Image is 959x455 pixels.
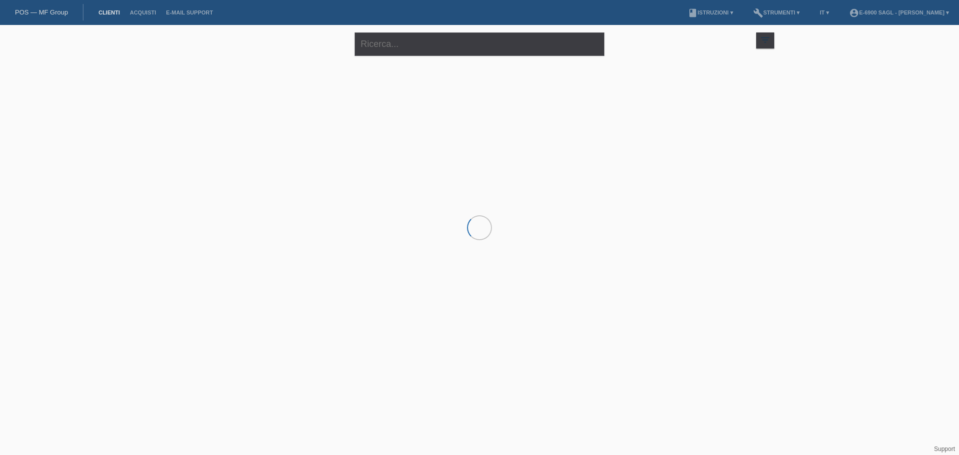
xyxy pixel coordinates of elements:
[683,9,738,15] a: bookIstruzioni ▾
[753,8,763,18] i: build
[125,9,161,15] a: Acquisti
[688,8,698,18] i: book
[748,9,805,15] a: buildStrumenti ▾
[844,9,954,15] a: account_circleE-6900 Sagl - [PERSON_NAME] ▾
[760,34,771,45] i: filter_list
[93,9,125,15] a: Clienti
[849,8,859,18] i: account_circle
[934,446,955,453] a: Support
[355,32,604,56] input: Ricerca...
[161,9,218,15] a: E-mail Support
[815,9,834,15] a: IT ▾
[15,8,68,16] a: POS — MF Group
